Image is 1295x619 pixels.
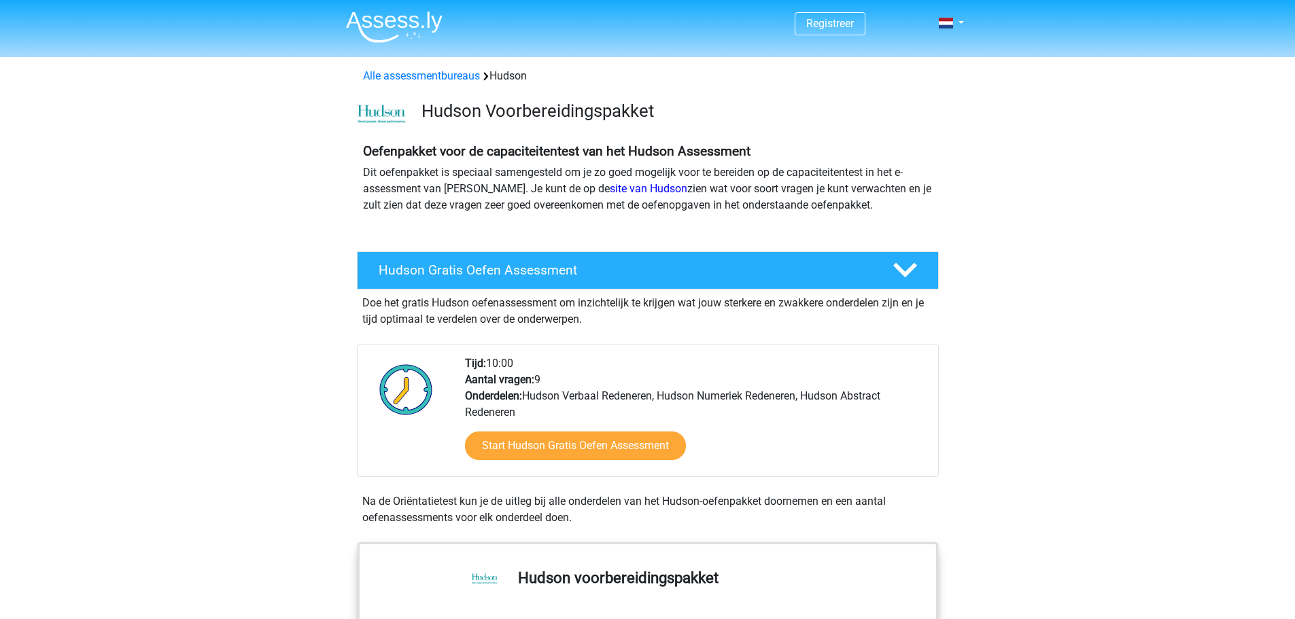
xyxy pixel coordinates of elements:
[610,182,687,195] a: site van Hudson
[455,355,937,476] div: 10:00 9 Hudson Verbaal Redeneren, Hudson Numeriek Redeneren, Hudson Abstract Redeneren
[421,101,928,122] h3: Hudson Voorbereidingspakket
[465,389,522,402] b: Onderdelen:
[806,17,854,30] a: Registreer
[465,431,686,460] a: Start Hudson Gratis Oefen Assessment
[357,289,939,328] div: Doe het gratis Hudson oefenassessment om inzichtelijk te krijgen wat jouw sterkere en zwakkere on...
[363,164,933,213] p: Dit oefenpakket is speciaal samengesteld om je zo goed mogelijk voor te bereiden op de capaciteit...
[358,105,406,124] img: cefd0e47479f4eb8e8c001c0d358d5812e054fa8.png
[358,68,938,84] div: Hudson
[372,355,441,423] img: Klok
[363,69,480,82] a: Alle assessmentbureaus
[346,11,443,43] img: Assessly
[351,251,944,289] a: Hudson Gratis Oefen Assessment
[465,373,534,386] b: Aantal vragen:
[363,143,750,159] b: Oefenpakket voor de capaciteitentest van het Hudson Assessment
[357,493,939,526] div: Na de Oriëntatietest kun je de uitleg bij alle onderdelen van het Hudson-oefenpakket doornemen en...
[465,357,486,370] b: Tijd:
[379,262,871,278] h4: Hudson Gratis Oefen Assessment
